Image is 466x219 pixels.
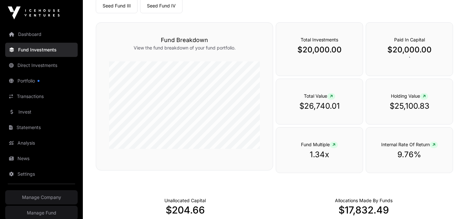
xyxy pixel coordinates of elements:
[335,197,393,204] p: Capital Deployed Into Companies
[5,105,78,119] a: Invest
[109,36,260,45] h3: Fund Breakdown
[109,45,260,51] p: View the fund breakdown of your fund portfolio.
[381,142,438,147] span: Internal Rate Of Return
[5,89,78,104] a: Transactions
[301,142,338,147] span: Fund Multiple
[379,149,440,160] p: 9.76%
[301,37,338,42] span: Total Investments
[366,22,453,76] div: `
[164,197,206,204] p: Cash not yet allocated
[5,43,78,57] a: Fund Investments
[289,101,350,111] p: $26,740.01
[394,37,425,42] span: Paid In Capital
[391,93,428,99] span: Holding Value
[5,58,78,72] a: Direct Investments
[379,45,440,55] p: $20,000.00
[289,149,350,160] p: 1.34x
[5,167,78,181] a: Settings
[8,6,60,19] img: Icehouse Ventures Logo
[5,120,78,135] a: Statements
[96,204,274,216] p: $204.66
[5,151,78,166] a: News
[274,204,453,216] p: $17,832.49
[434,188,466,219] iframe: Chat Widget
[5,74,78,88] a: Portfolio
[5,190,78,204] a: Manage Company
[379,101,440,111] p: $25,100.83
[5,136,78,150] a: Analysis
[304,93,335,99] span: Total Value
[289,45,350,55] p: $20,000.00
[5,27,78,41] a: Dashboard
